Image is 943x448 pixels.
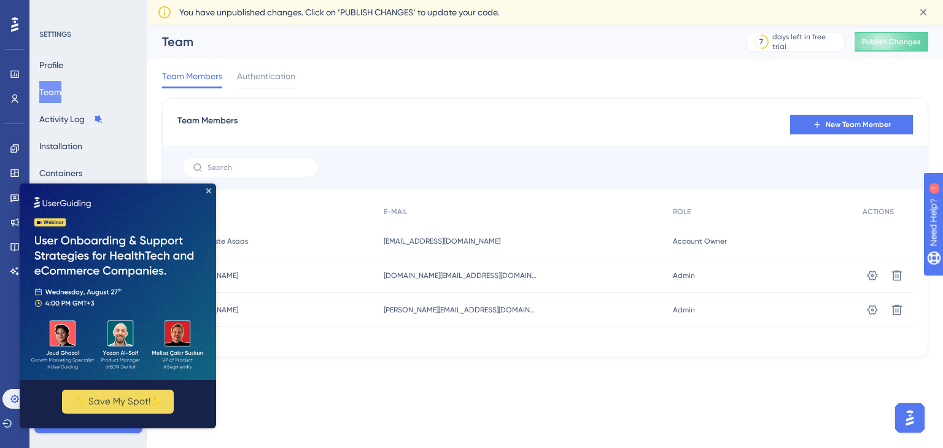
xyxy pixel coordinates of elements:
span: [EMAIL_ADDRESS][DOMAIN_NAME] [384,236,500,246]
span: Account Owner [673,236,727,246]
span: New Team Member [826,120,891,129]
input: Search [208,163,307,172]
div: days left in free trial [772,32,840,52]
button: Activity Log [39,108,103,130]
span: Admin [673,271,695,280]
iframe: UserGuiding AI Assistant Launcher [891,400,928,436]
span: ACTIONS [863,207,894,217]
button: Installation [39,135,82,157]
span: Team Members [177,114,238,136]
span: Need Help? [29,3,77,18]
span: Admin [673,305,695,315]
div: SETTINGS [39,29,139,39]
div: 1 [85,6,89,16]
button: Team [39,81,61,103]
span: ROLE [673,207,691,217]
span: Team Members [162,69,222,83]
button: Publish Changes [855,32,928,52]
div: 7 [759,37,763,47]
span: Publish Changes [862,37,921,47]
button: ✨ Save My Spot!✨ [42,206,154,230]
span: [DOMAIN_NAME][EMAIL_ADDRESS][DOMAIN_NAME] [384,271,537,280]
button: Containers [39,162,82,184]
span: Authentication [237,69,295,83]
span: [PERSON_NAME][EMAIL_ADDRESS][DOMAIN_NAME] [384,305,537,315]
span: You have unpublished changes. Click on ‘PUBLISH CHANGES’ to update your code. [179,5,499,20]
button: Profile [39,54,63,76]
button: New Team Member [790,115,913,134]
div: Team [162,33,716,50]
div: Close Preview [187,5,192,10]
span: E-MAIL [384,207,408,217]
